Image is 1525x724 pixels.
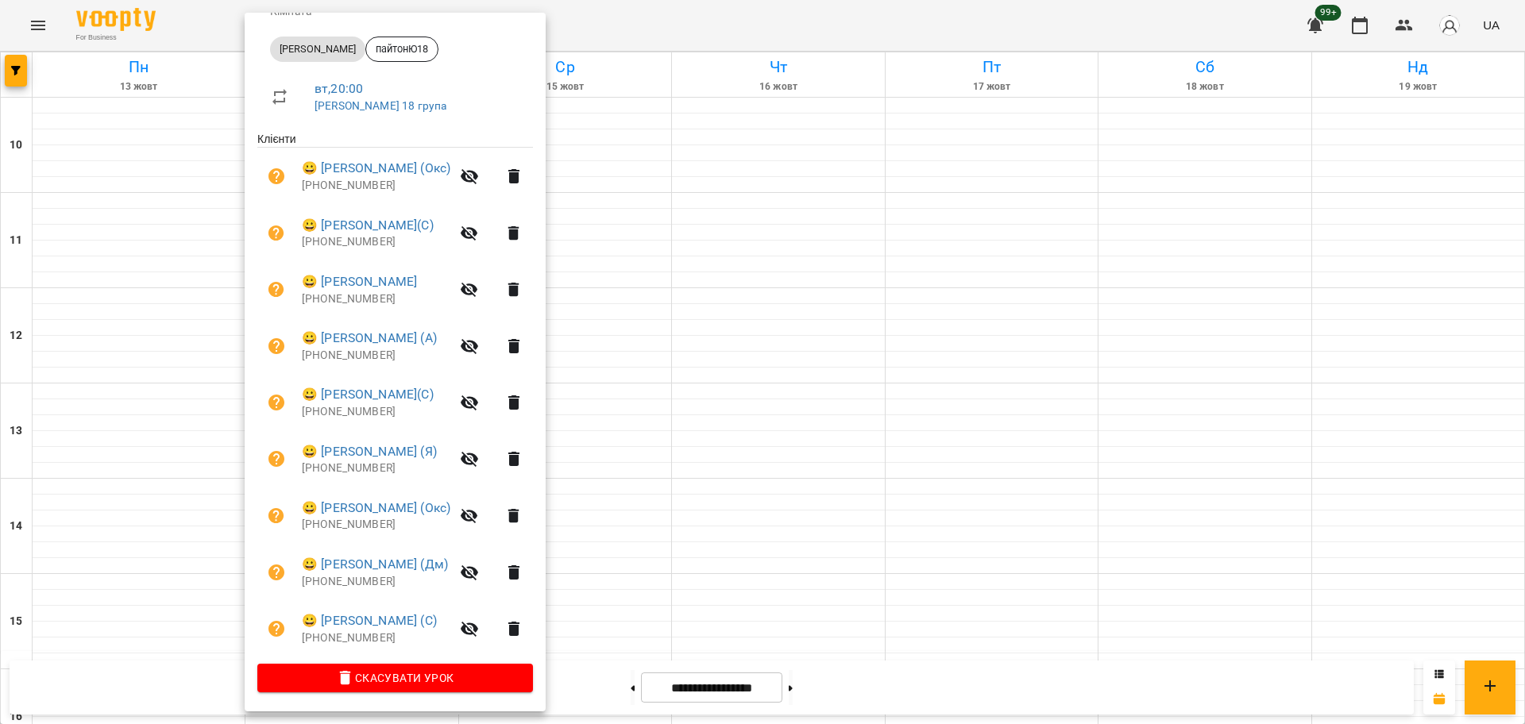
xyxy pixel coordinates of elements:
a: 😀 [PERSON_NAME] (С) [302,611,437,630]
a: 😀 [PERSON_NAME](С) [302,385,434,404]
a: 😀 [PERSON_NAME] (Окс) [302,159,450,178]
button: Візит ще не сплачено. Додати оплату? [257,271,295,309]
button: Візит ще не сплачено. Додати оплату? [257,610,295,648]
a: вт , 20:00 [315,81,363,96]
p: [PHONE_NUMBER] [302,404,450,420]
p: [PHONE_NUMBER] [302,291,450,307]
button: Скасувати Урок [257,664,533,692]
p: [PHONE_NUMBER] [302,234,450,250]
a: 😀 [PERSON_NAME] (Дм) [302,555,448,574]
button: Візит ще не сплачено. Додати оплату? [257,157,295,195]
button: Візит ще не сплачено. Додати оплату? [257,383,295,422]
button: Візит ще не сплачено. Додати оплату? [257,440,295,478]
button: Візит ще не сплачено. Додати оплату? [257,553,295,591]
div: пайтонЮ18 [365,37,438,62]
a: 😀 [PERSON_NAME](С) [302,216,434,235]
span: [PERSON_NAME] [270,42,365,56]
a: [PERSON_NAME] 18 група [315,99,446,112]
button: Візит ще не сплачено. Додати оплату? [257,497,295,535]
a: 😀 [PERSON_NAME] [302,272,417,291]
ul: Клієнти [257,131,533,663]
p: [PHONE_NUMBER] [302,517,450,533]
button: Візит ще не сплачено. Додати оплату? [257,327,295,365]
p: [PHONE_NUMBER] [302,630,450,646]
p: [PHONE_NUMBER] [302,574,450,590]
button: Візит ще не сплачено. Додати оплату? [257,214,295,252]
span: Скасувати Урок [270,668,520,687]
a: 😀 [PERSON_NAME] (Я) [302,442,437,461]
p: [PHONE_NUMBER] [302,348,450,364]
p: [PHONE_NUMBER] [302,178,450,194]
a: 😀 [PERSON_NAME] (Окс) [302,499,450,518]
p: [PHONE_NUMBER] [302,460,450,476]
a: 😀 [PERSON_NAME] (А) [302,329,437,348]
span: пайтонЮ18 [366,42,438,56]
